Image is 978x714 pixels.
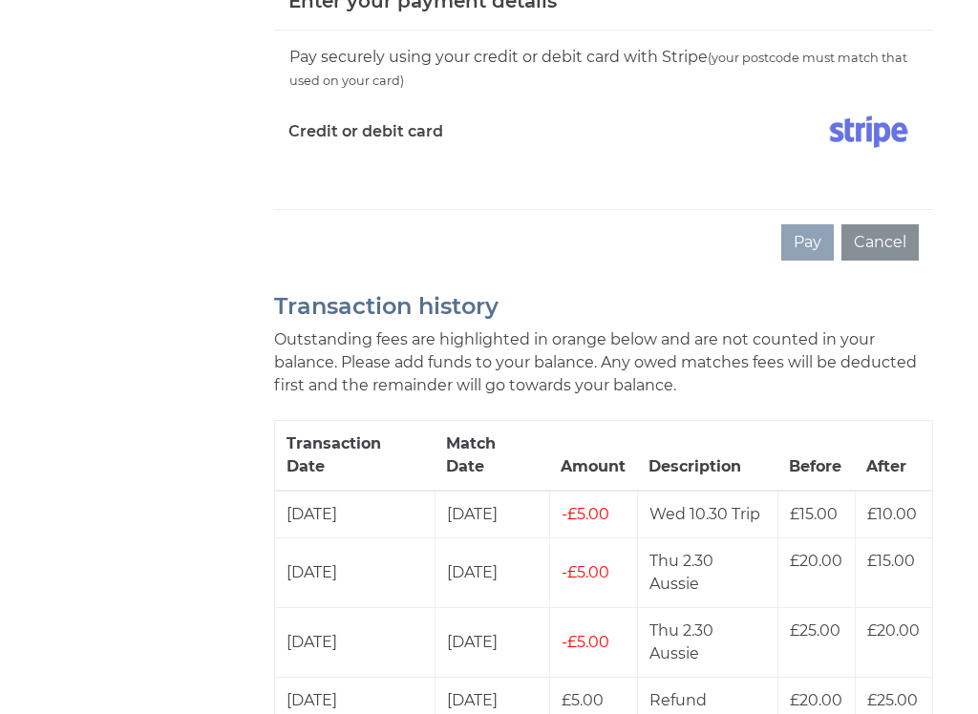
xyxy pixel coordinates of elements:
[637,538,777,608] td: Thu 2.30 Aussie
[855,421,932,492] th: After
[275,608,436,678] td: [DATE]
[562,563,609,581] span: £5.00
[274,328,933,397] p: Outstanding fees are highlighted in orange below and are not counted in your balance. Please add ...
[435,491,549,538] td: [DATE]
[562,505,609,523] span: £5.00
[790,621,840,640] span: £25.00
[867,691,918,709] span: £25.00
[841,224,919,261] button: Cancel
[549,421,637,492] th: Amount
[790,691,842,709] span: £20.00
[288,108,443,156] label: Credit or debit card
[867,505,917,523] span: £10.00
[562,633,609,651] span: £5.00
[275,491,436,538] td: [DATE]
[790,552,842,570] span: £20.00
[274,294,933,319] h2: Transaction history
[790,505,838,523] span: £15.00
[637,491,777,538] td: Wed 10.30 Trip
[781,224,834,261] button: Pay
[777,421,855,492] th: Before
[867,621,920,640] span: £20.00
[637,421,777,492] th: Description
[275,538,436,608] td: [DATE]
[435,421,549,492] th: Match Date
[435,608,549,678] td: [DATE]
[562,691,604,709] span: £5.00
[288,45,919,93] div: Pay securely using your credit or debit card with Stripe
[867,552,915,570] span: £15.00
[288,163,919,179] iframe: Secure card payment input frame
[275,421,436,492] th: Transaction Date
[637,608,777,678] td: Thu 2.30 Aussie
[435,538,549,608] td: [DATE]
